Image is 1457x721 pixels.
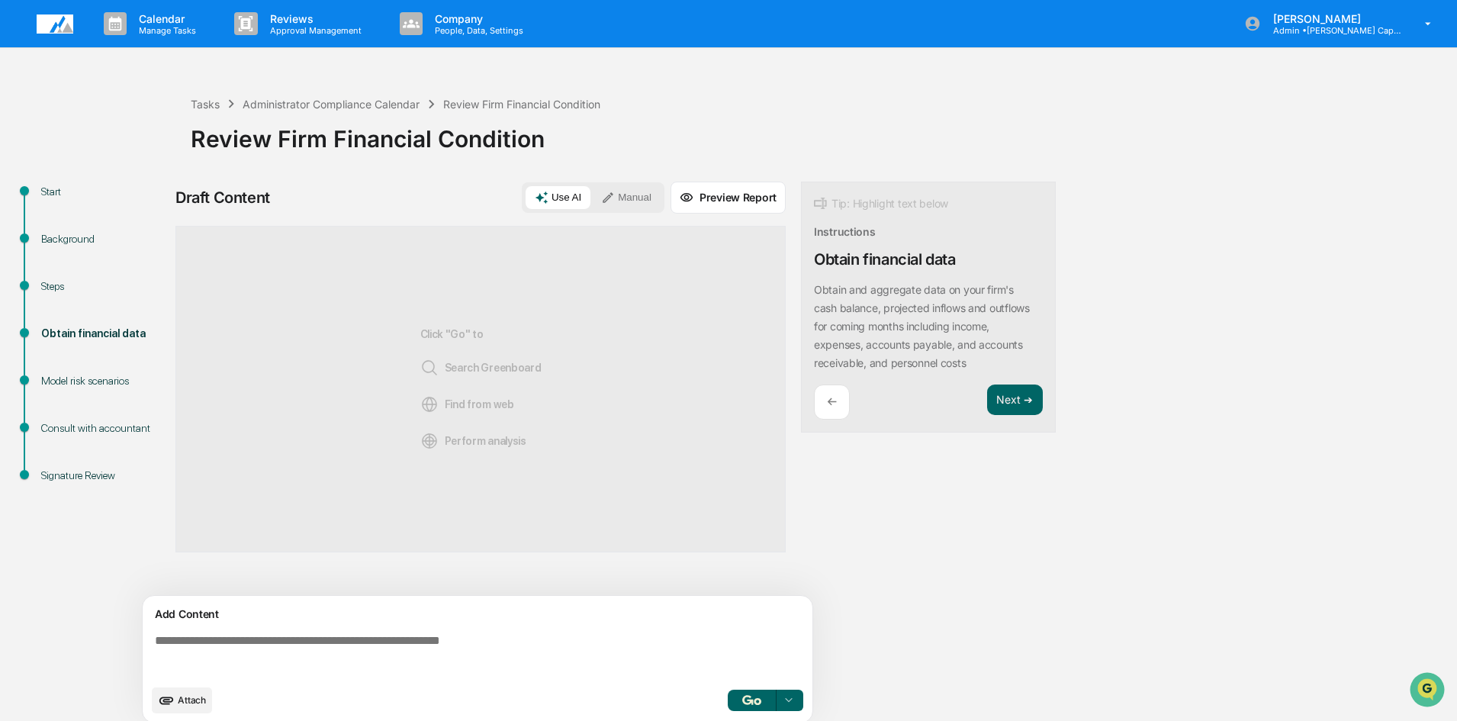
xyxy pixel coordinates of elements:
[191,98,220,111] div: Tasks
[41,373,166,389] div: Model risk scenarios
[423,25,531,36] p: People, Data, Settings
[175,188,270,207] div: Draft Content
[41,468,166,484] div: Signature Review
[108,258,185,270] a: Powered byPylon
[41,326,166,342] div: Obtain financial data
[52,132,193,144] div: We're available if you need us!
[31,192,98,208] span: Preclearance
[152,605,803,623] div: Add Content
[15,194,27,206] div: 🖐️
[191,113,1449,153] div: Review Firm Financial Condition
[742,695,761,705] img: Go
[127,25,204,36] p: Manage Tasks
[420,359,542,377] span: Search Greenboard
[52,117,250,132] div: Start new chat
[526,186,590,209] button: Use AI
[41,278,166,295] div: Steps
[9,186,105,214] a: 🖐️Preclearance
[1408,671,1449,712] iframe: Open customer support
[258,25,369,36] p: Approval Management
[31,221,96,237] span: Data Lookup
[443,98,600,111] div: Review Firm Financial Condition
[814,250,956,269] div: Obtain financial data
[592,186,661,209] button: Manual
[420,251,542,527] div: Click "Go" to
[126,192,189,208] span: Attestations
[105,186,195,214] a: 🗄️Attestations
[178,694,206,706] span: Attach
[827,394,837,409] p: ←
[15,117,43,144] img: 1746055101610-c473b297-6a78-478c-a979-82029cc54cd1
[37,14,73,34] img: logo
[423,12,531,25] p: Company
[420,395,439,414] img: Web
[420,432,439,450] img: Analysis
[111,194,123,206] div: 🗄️
[420,359,439,377] img: Search
[987,385,1043,416] button: Next ➔
[1261,12,1403,25] p: [PERSON_NAME]
[258,12,369,25] p: Reviews
[728,690,777,711] button: Go
[15,223,27,235] div: 🔎
[814,195,948,213] div: Tip: Highlight text below
[420,432,526,450] span: Perform analysis
[1261,25,1403,36] p: Admin • [PERSON_NAME] Capital Management
[127,12,204,25] p: Calendar
[152,687,212,713] button: upload document
[152,259,185,270] span: Pylon
[814,283,1030,369] p: Obtain and aggregate data on your firm's cash balance, projected inflows and outflows for coming ...
[9,215,102,243] a: 🔎Data Lookup
[41,231,166,247] div: Background
[671,182,786,214] button: Preview Report
[41,184,166,200] div: Start
[420,395,514,414] span: Find from web
[814,225,876,238] div: Instructions
[259,121,278,140] button: Start new chat
[41,420,166,436] div: Consult with accountant
[15,32,278,56] p: How can we help?
[243,98,420,111] div: Administrator Compliance Calendar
